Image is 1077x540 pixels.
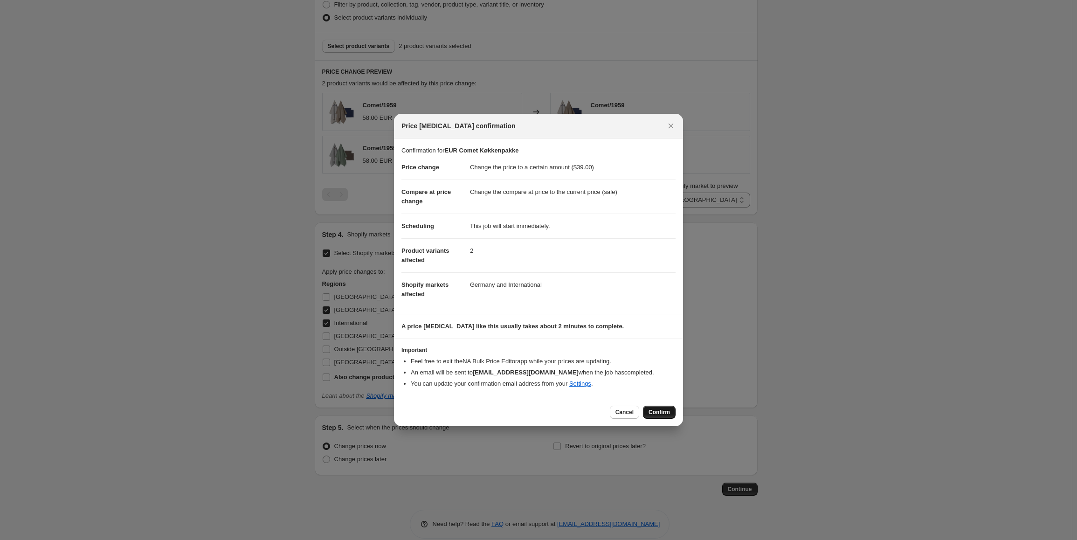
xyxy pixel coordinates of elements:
span: Scheduling [401,222,434,229]
li: You can update your confirmation email address from your . [411,379,676,388]
b: [EMAIL_ADDRESS][DOMAIN_NAME] [473,369,579,376]
button: Confirm [643,406,676,419]
span: Product variants affected [401,247,449,263]
a: Settings [569,380,591,387]
span: Compare at price change [401,188,451,205]
dd: 2 [470,238,676,263]
li: Feel free to exit the NA Bulk Price Editor app while your prices are updating. [411,357,676,366]
dd: Germany and International [470,272,676,297]
button: Close [664,119,677,132]
span: Shopify markets affected [401,281,449,298]
dd: Change the compare at price to the current price (sale) [470,180,676,204]
button: Cancel [610,406,639,419]
b: A price [MEDICAL_DATA] like this usually takes about 2 minutes to complete. [401,323,624,330]
span: Cancel [615,408,634,416]
span: Price [MEDICAL_DATA] confirmation [401,121,516,131]
h3: Important [401,346,676,354]
b: EUR Comet Køkkenpakke [444,147,518,154]
li: An email will be sent to when the job has completed . [411,368,676,377]
span: Confirm [649,408,670,416]
p: Confirmation for [401,146,676,155]
dd: Change the price to a certain amount ($39.00) [470,155,676,180]
dd: This job will start immediately. [470,214,676,238]
span: Price change [401,164,439,171]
